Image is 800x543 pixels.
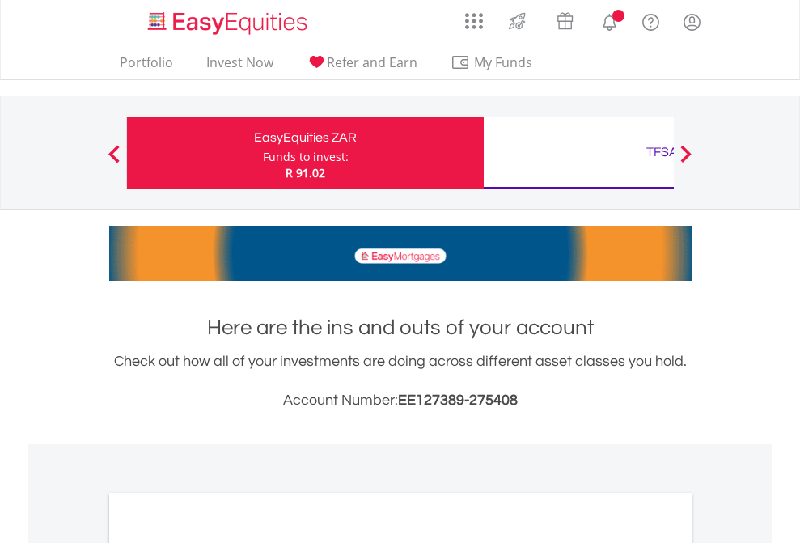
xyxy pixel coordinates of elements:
[451,52,557,73] span: My Funds
[263,149,349,165] div: Funds to invest:
[455,4,493,30] a: AppsGrid
[109,226,692,281] img: EasyMortage Promotion Banner
[113,54,180,79] a: Portfolio
[109,313,692,342] h1: Here are the ins and outs of your account
[398,392,518,408] span: EE127389-275408
[541,4,589,34] a: Vouchers
[200,54,280,79] a: Invest Now
[589,4,630,36] a: Notifications
[671,4,713,40] a: My Profile
[300,54,424,79] a: Refer and Earn
[630,4,671,36] a: FAQ's and Support
[137,126,474,149] div: EasyEquities ZAR
[552,8,578,34] img: vouchers-v2.svg
[465,12,483,30] img: grid-menu-icon.svg
[109,350,692,412] div: Check out how all of your investments are doing across different asset classes you hold.
[670,153,702,169] button: Next
[98,153,130,169] button: Previous
[504,8,531,34] img: thrive-v2.svg
[327,53,417,71] span: Refer and Earn
[286,165,325,180] span: R 91.02
[142,4,314,36] a: Home page
[109,389,692,412] h3: Account Number:
[145,10,314,36] img: EasyEquities_Logo.png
